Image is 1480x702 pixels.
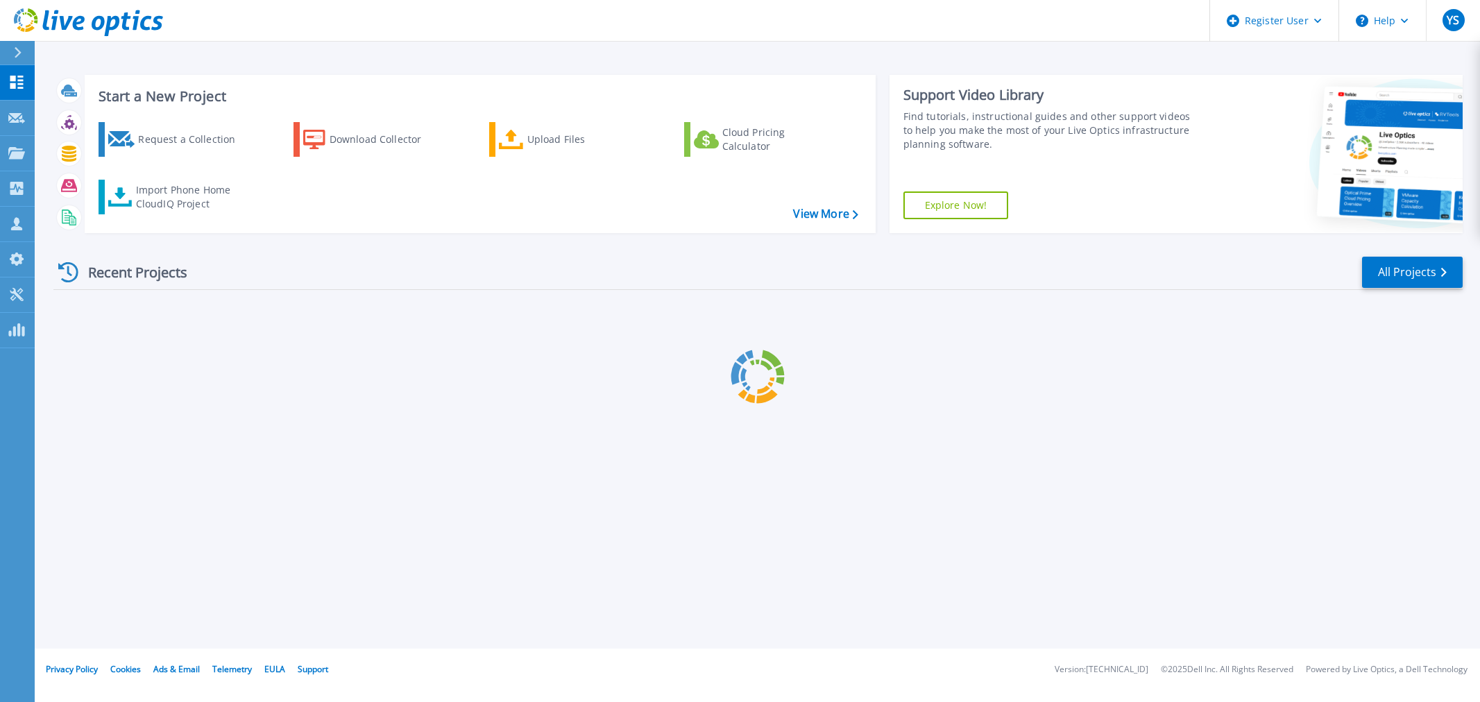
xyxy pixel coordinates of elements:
[138,126,249,153] div: Request a Collection
[903,110,1198,151] div: Find tutorials, instructional guides and other support videos to help you make the most of your L...
[527,126,638,153] div: Upload Files
[99,122,253,157] a: Request a Collection
[136,183,244,211] div: Import Phone Home CloudIQ Project
[294,122,448,157] a: Download Collector
[153,663,200,675] a: Ads & Email
[1362,257,1463,288] a: All Projects
[793,207,858,221] a: View More
[264,663,285,675] a: EULA
[903,191,1009,219] a: Explore Now!
[903,86,1198,104] div: Support Video Library
[1306,665,1468,674] li: Powered by Live Optics, a Dell Technology
[684,122,839,157] a: Cloud Pricing Calculator
[46,663,98,675] a: Privacy Policy
[1161,665,1293,674] li: © 2025 Dell Inc. All Rights Reserved
[99,89,858,104] h3: Start a New Project
[489,122,644,157] a: Upload Files
[110,663,141,675] a: Cookies
[330,126,441,153] div: Download Collector
[722,126,833,153] div: Cloud Pricing Calculator
[1447,15,1459,26] span: YS
[212,663,252,675] a: Telemetry
[298,663,328,675] a: Support
[1055,665,1148,674] li: Version: [TECHNICAL_ID]
[53,255,206,289] div: Recent Projects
